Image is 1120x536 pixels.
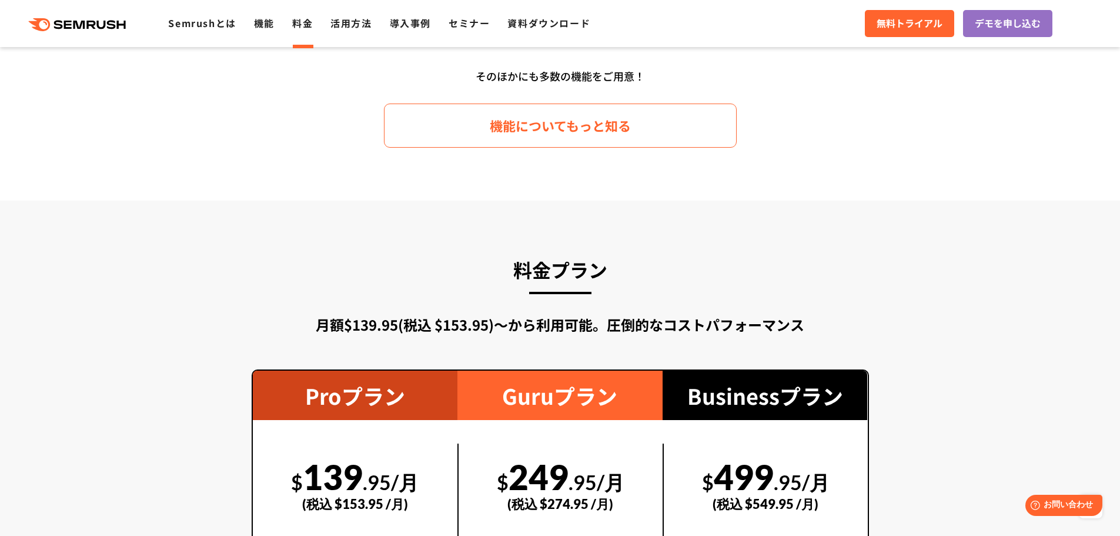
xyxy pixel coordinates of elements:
[1015,490,1107,523] iframe: Help widget launcher
[865,10,954,37] a: 無料トライアル
[489,444,632,525] div: 249
[253,371,458,420] div: Proプラン
[252,314,869,335] div: 月額$139.95(税込 $153.95)〜から利用可能。圧倒的なコストパフォーマンス
[694,483,837,525] div: (税込 $549.95 /月)
[283,444,427,525] div: 139
[254,16,275,30] a: 機能
[507,16,590,30] a: 資料ダウンロード
[292,16,313,30] a: 料金
[569,470,624,494] span: .95/月
[877,16,942,31] span: 無料トライアル
[694,444,837,525] div: 499
[457,371,663,420] div: Guruプラン
[330,16,372,30] a: 活用方法
[283,483,427,525] div: (税込 $153.95 /月)
[774,470,830,494] span: .95/月
[489,483,632,525] div: (税込 $274.95 /月)
[291,470,303,494] span: $
[702,470,714,494] span: $
[449,16,490,30] a: セミナー
[663,371,868,420] div: Businessプラン
[252,254,869,285] h3: 料金プラン
[975,16,1041,31] span: デモを申し込む
[390,16,431,30] a: 導入事例
[497,470,509,494] span: $
[168,16,236,30] a: Semrushとは
[490,115,631,136] span: 機能についてもっと知る
[222,65,898,87] div: そのほかにも多数の機能をご用意！
[384,104,737,148] a: 機能についてもっと知る
[963,10,1052,37] a: デモを申し込む
[363,470,419,494] span: .95/月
